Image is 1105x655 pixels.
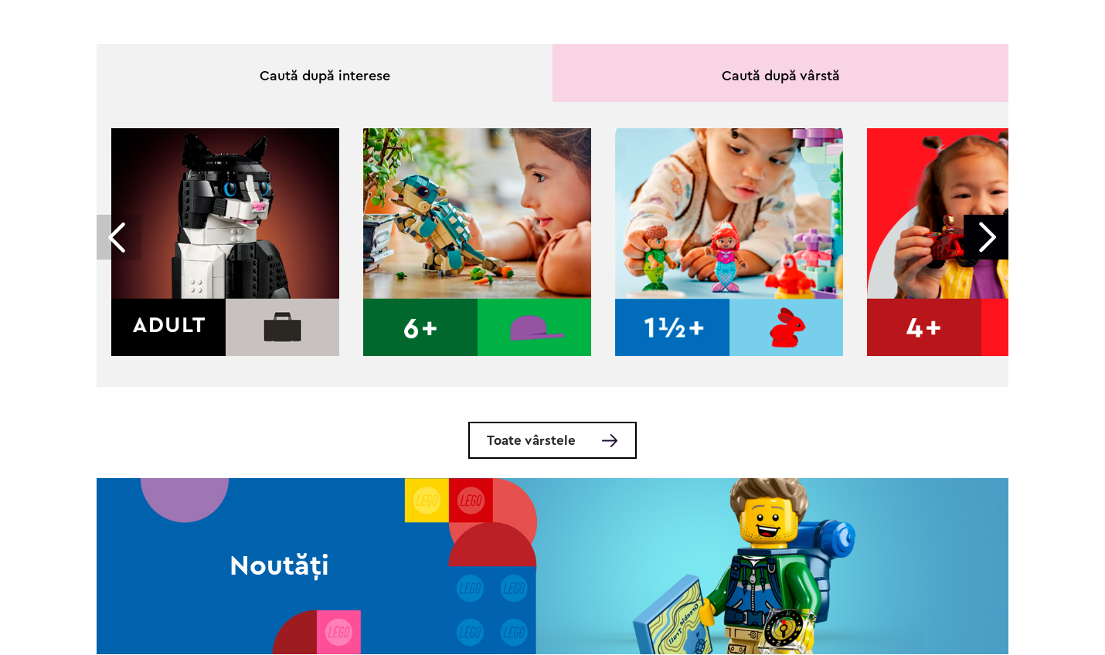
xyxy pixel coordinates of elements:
img: Toate vârstele [602,434,617,447]
img: 6+ [363,128,591,356]
img: 4+ [867,128,1095,356]
img: 1.5+ [615,128,843,356]
a: NoutățiNoutăți [97,478,1008,654]
div: Caută după interese [97,44,552,102]
img: Adult [111,128,339,356]
div: Caută după vârstă [552,44,1008,102]
h2: Noutăți [97,552,461,580]
img: Noutăți [97,478,1008,654]
a: Toate vârstele [468,422,637,459]
span: Toate vârstele [487,434,576,447]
